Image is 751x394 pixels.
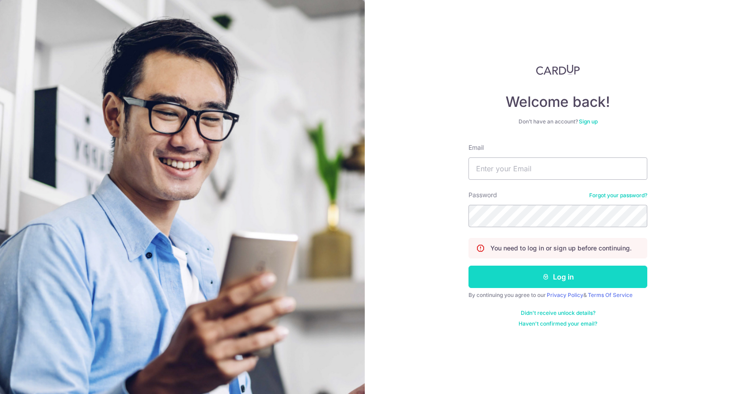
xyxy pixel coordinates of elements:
button: Log in [468,266,647,288]
p: You need to log in or sign up before continuing. [490,244,632,253]
a: Terms Of Service [588,292,633,298]
a: Haven't confirmed your email? [519,320,597,327]
input: Enter your Email [468,157,647,180]
label: Password [468,191,497,199]
a: Didn't receive unlock details? [521,309,595,317]
h4: Welcome back! [468,93,647,111]
a: Privacy Policy [547,292,583,298]
div: Don’t have an account? [468,118,647,125]
a: Sign up [579,118,598,125]
a: Forgot your password? [589,192,647,199]
div: By continuing you agree to our & [468,292,647,299]
label: Email [468,143,484,152]
img: CardUp Logo [536,64,580,75]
